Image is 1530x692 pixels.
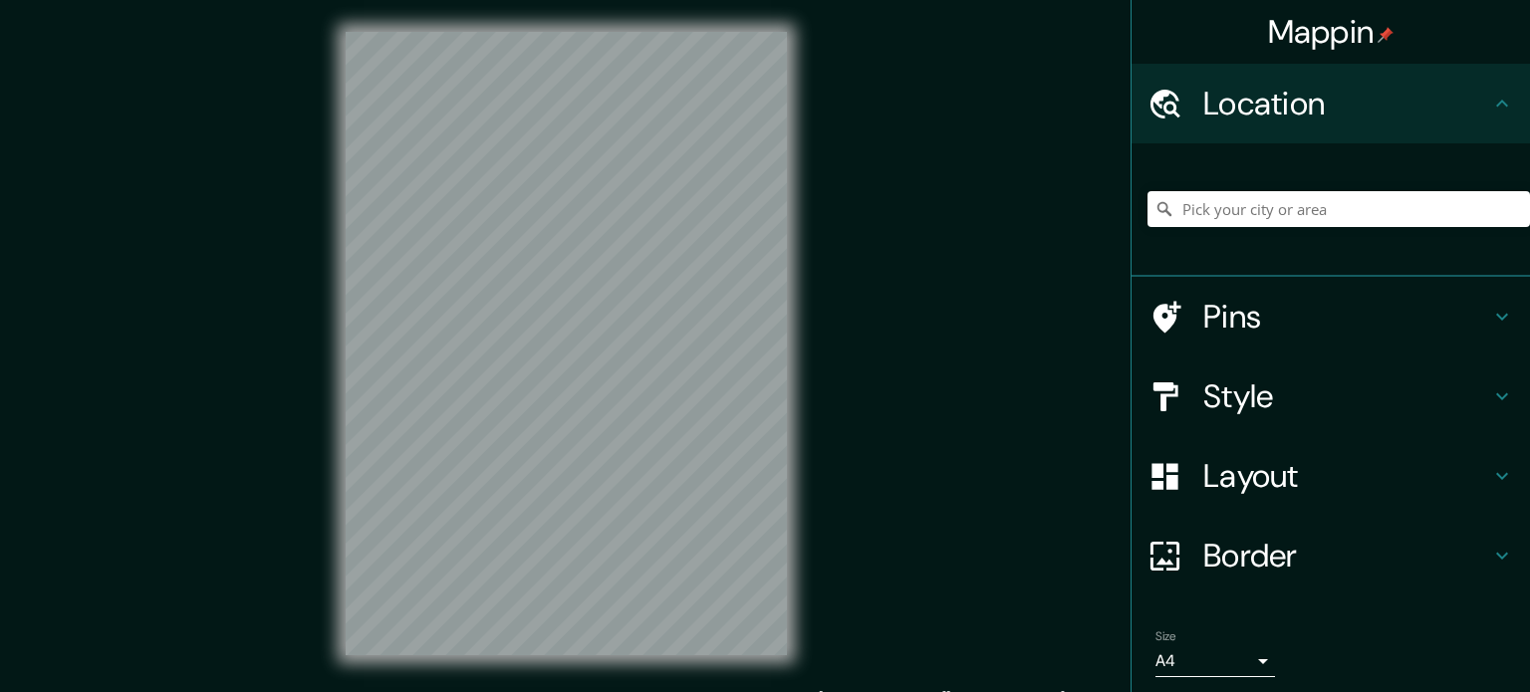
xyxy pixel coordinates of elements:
[1132,356,1530,436] div: Style
[1155,628,1176,645] label: Size
[1132,277,1530,356] div: Pins
[1203,376,1490,416] h4: Style
[1268,12,1395,52] h4: Mappin
[1203,456,1490,496] h4: Layout
[1378,27,1394,43] img: pin-icon.png
[1147,191,1530,227] input: Pick your city or area
[1155,645,1275,677] div: A4
[1132,516,1530,595] div: Border
[1203,536,1490,576] h4: Border
[1203,84,1490,123] h4: Location
[1203,297,1490,337] h4: Pins
[346,32,787,655] canvas: Map
[1353,614,1508,670] iframe: Help widget launcher
[1132,64,1530,143] div: Location
[1132,436,1530,516] div: Layout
